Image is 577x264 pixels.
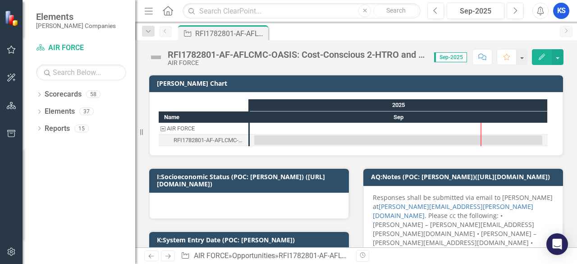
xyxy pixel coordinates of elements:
div: RFI1782801-AF-AFLCMC-OASIS: Cost-Conscious 2-HTRO and Performance Risks [195,28,266,39]
h3: K:System Entry Date (POC: [PERSON_NAME]) [157,236,344,243]
div: RFI1782801-AF-AFLCMC-OASIS: Cost-Conscious 2-HTRO and Performance Risks [174,134,246,146]
input: Search ClearPoint... [183,3,421,19]
div: 37 [79,108,94,116]
a: Opportunities [232,251,275,260]
h3: [PERSON_NAME] Chart [157,80,559,87]
h3: I:Socioeconomic Status (POC: [PERSON_NAME]) ([URL][DOMAIN_NAME]) [157,173,344,187]
a: AIR FORCE [36,43,126,53]
a: Elements [45,107,75,117]
div: RFI1782801-AF-AFLCMC-OASIS: Cost-Conscious 2-HTRO and Performance Risks [168,50,425,60]
div: Name [159,111,248,123]
div: Task: AIR FORCE Start date: 2025-09-01 End date: 2025-09-02 [159,123,248,134]
img: ClearPoint Strategy [5,10,20,26]
div: AIR FORCE [167,123,195,134]
div: Task: Start date: 2025-09-01 End date: 2025-09-30 [254,135,542,145]
button: Sep-2025 [447,3,504,19]
div: 58 [86,91,101,98]
div: AIR FORCE [168,60,425,66]
button: KS [553,3,569,19]
div: AIR FORCE [159,123,248,134]
div: 15 [74,125,89,132]
div: Sep [250,111,548,123]
a: [PERSON_NAME][EMAIL_ADDRESS][PERSON_NAME][DOMAIN_NAME] [373,202,533,220]
h3: AQ:Notes (POC: [PERSON_NAME])([URL][DOMAIN_NAME]) [371,173,559,180]
a: Scorecards [45,89,82,100]
button: Search [373,5,418,17]
div: Open Intercom Messenger [546,233,568,255]
a: AIR FORCE [194,251,229,260]
input: Search Below... [36,65,126,80]
span: Elements [36,11,116,22]
div: Sep-2025 [450,6,501,17]
div: RFI1782801-AF-AFLCMC-OASIS: Cost-Conscious 2-HTRO and Performance Risks [159,134,248,146]
span: Search [386,7,406,14]
div: Task: Start date: 2025-09-01 End date: 2025-09-30 [159,134,248,146]
div: RFI1782801-AF-AFLCMC-OASIS: Cost-Conscious 2-HTRO and Performance Risks [279,251,535,260]
small: [PERSON_NAME] Companies [36,22,116,29]
img: Not Defined [149,50,163,65]
div: 2025 [250,99,548,111]
a: Reports [45,124,70,134]
div: » » [181,251,349,261]
span: Sep-2025 [434,52,467,62]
